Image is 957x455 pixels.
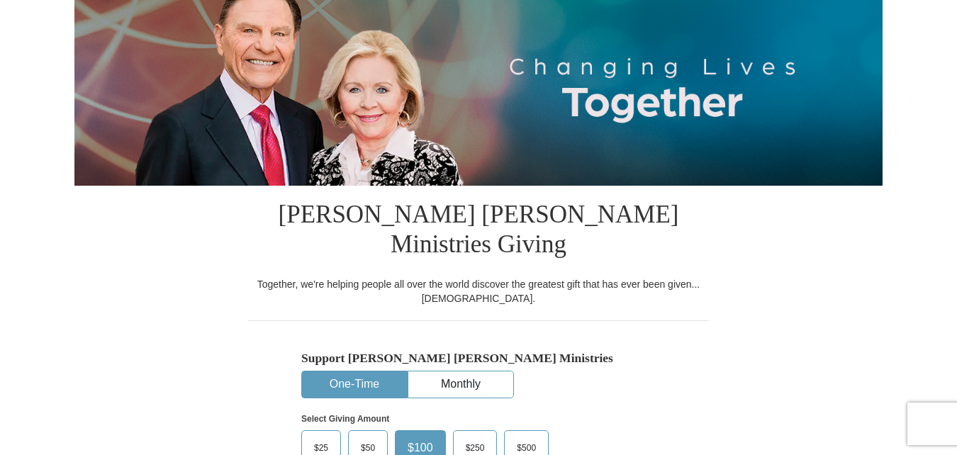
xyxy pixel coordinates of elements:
[248,277,709,305] div: Together, we're helping people all over the world discover the greatest gift that has ever been g...
[248,186,709,277] h1: [PERSON_NAME] [PERSON_NAME] Ministries Giving
[408,371,513,398] button: Monthly
[302,371,407,398] button: One-Time
[301,351,656,366] h5: Support [PERSON_NAME] [PERSON_NAME] Ministries
[301,414,389,424] strong: Select Giving Amount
